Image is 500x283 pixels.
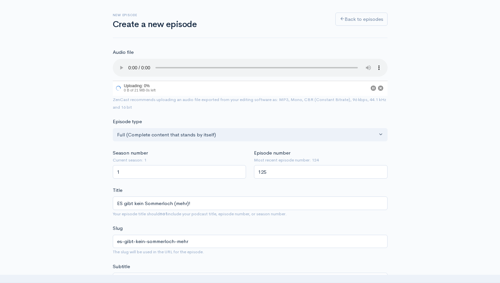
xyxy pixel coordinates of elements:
[113,20,327,29] h1: Create a new episode
[113,165,246,179] input: Enter season number for this episode
[113,211,287,217] small: Your episode title should include your podcast title, episode number, or season number.
[113,81,157,96] div: Uploading
[117,131,377,139] div: Full (Complete content that stands by itself)
[254,157,388,163] small: Most recent episode number: 124
[113,13,327,17] h6: New episode
[113,249,204,255] small: The slug will be used in the URL for the episode.
[113,49,134,56] label: Audio file
[113,196,388,210] input: What is the episode's title?
[378,86,383,91] button: Cancel
[254,149,290,157] label: Episode number
[254,165,388,179] input: Enter episode number
[113,128,388,142] button: Full (Complete content that stands by itself)
[113,225,123,232] label: Slug
[124,84,156,88] div: Uploading: 0%
[113,118,142,125] label: Episode type
[113,263,130,270] label: Subtitle
[335,13,388,26] a: Back to episodes
[113,149,148,157] label: Season number
[124,88,156,92] span: 0 B of 21 MB · 0s left
[113,187,122,194] label: Title
[113,235,388,248] input: title-of-episode
[160,211,167,217] strong: not
[113,157,246,163] small: Current season: 1
[371,86,376,91] button: Pause
[113,97,386,110] small: ZenCast recommends uploading an audio file exported from your editing software as: MP3, Mono, CBR...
